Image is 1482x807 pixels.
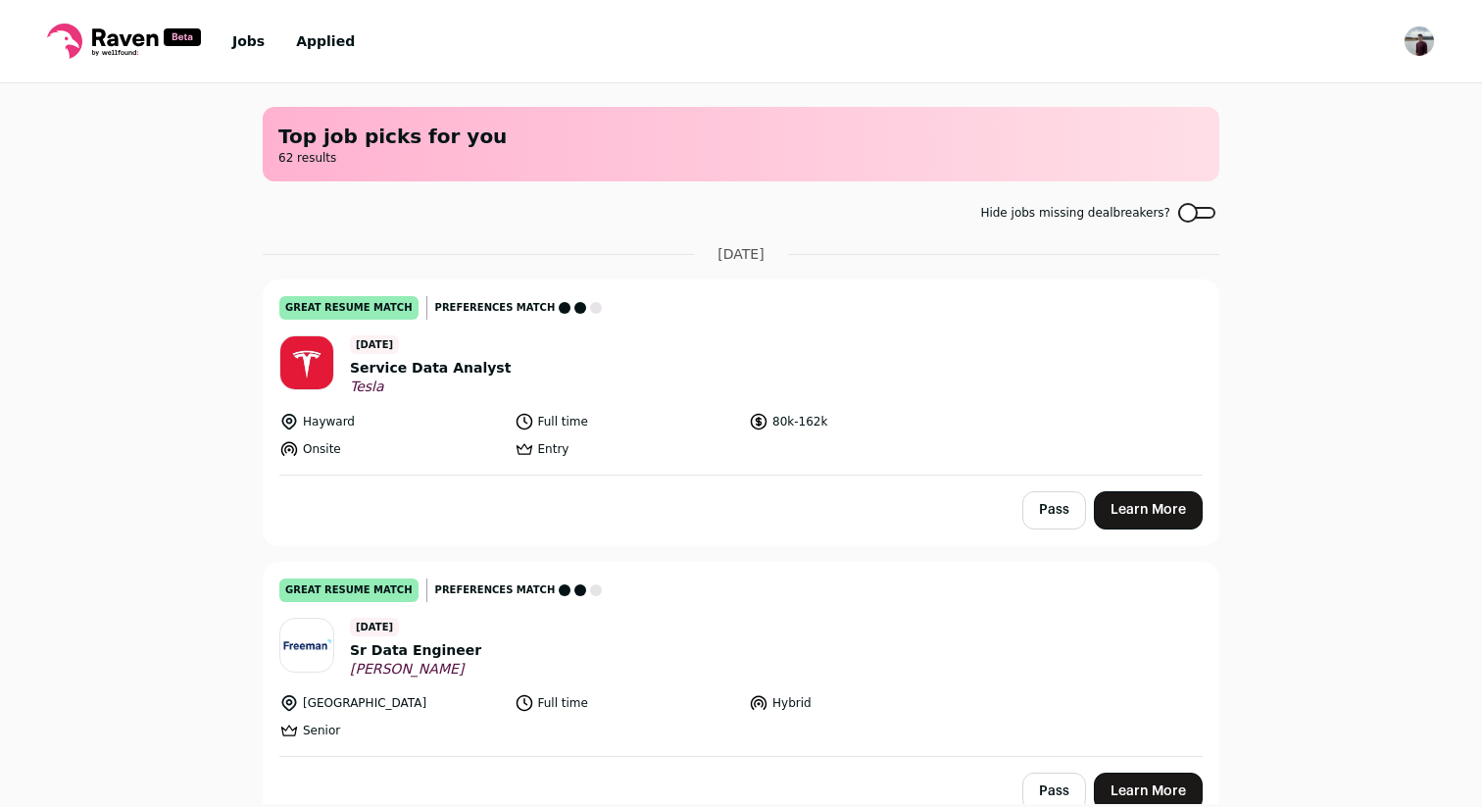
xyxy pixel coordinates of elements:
[515,439,738,459] li: Entry
[1022,491,1086,530] button: Pass
[350,358,511,378] span: Service Data Analyst
[1404,25,1435,57] img: 17911775-medium_jpg
[350,335,399,354] span: [DATE]
[279,579,419,602] div: great resume match
[279,693,503,713] li: [GEOGRAPHIC_DATA]
[232,33,265,49] a: Jobs
[350,378,511,396] span: Tesla
[279,721,503,740] li: Senior
[280,636,333,652] img: 6011012cd68b6619356d8bbbe6ac153b9d2fe39c12e470c183f99d063345a785
[296,33,355,49] a: Applied
[278,123,1204,150] h1: Top job picks for you
[350,661,481,679] span: [PERSON_NAME]
[1404,25,1435,57] button: Open dropdown
[350,640,481,661] span: Sr Data Engineer
[278,150,1204,166] span: 62 results
[1094,491,1203,530] a: Learn More
[717,244,764,264] span: [DATE]
[515,412,738,431] li: Full time
[980,205,1170,221] span: Hide jobs missing dealbreakers?
[435,580,556,600] span: Preferences match
[279,296,419,320] div: great resume match
[279,439,503,459] li: Onsite
[280,336,333,389] img: 2efef2a77c57832c739bdd86959a87bc1955adc1135e294d5928bdae2d2d3bd5.jpg
[749,412,972,431] li: 80k-162k
[264,280,1218,475] a: great resume match Preferences match [DATE] Service Data Analyst Tesla Hayward Full time 80k-162k...
[749,693,972,713] li: Hybrid
[279,412,503,431] li: Hayward
[350,618,399,636] span: [DATE]
[435,298,556,318] span: Preferences match
[264,563,1218,757] a: great resume match Preferences match [DATE] Sr Data Engineer [PERSON_NAME] [GEOGRAPHIC_DATA] Full...
[515,693,738,713] li: Full time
